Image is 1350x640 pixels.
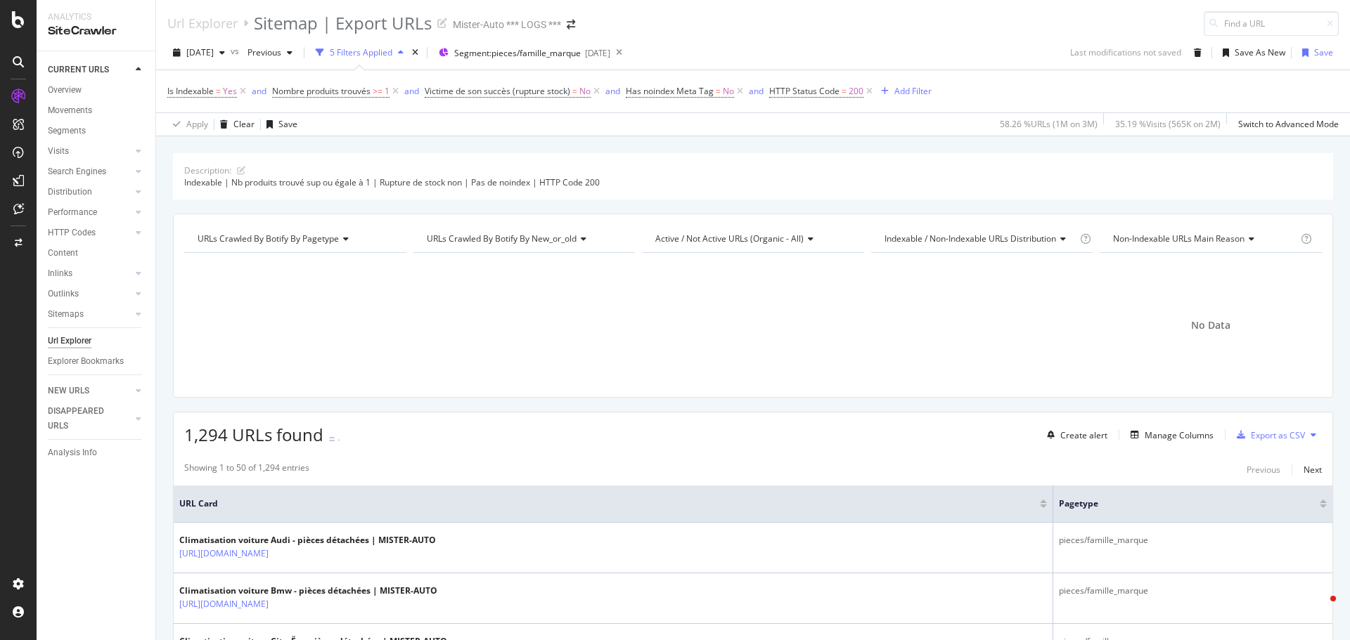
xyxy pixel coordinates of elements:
[242,46,281,58] span: Previous
[842,85,847,97] span: =
[48,103,92,118] div: Movements
[1145,429,1214,441] div: Manage Columns
[216,85,221,97] span: =
[48,144,131,159] a: Visits
[48,144,69,159] div: Visits
[1233,113,1339,136] button: Switch to Advanced Mode
[1059,534,1327,547] div: pieces/famille_marque
[48,185,92,200] div: Distribution
[849,81,863,101] span: 200
[48,354,124,369] div: Explorer Bookmarks
[48,23,144,39] div: SiteCrawler
[310,41,409,64] button: 5 Filters Applied
[385,81,390,101] span: 1
[1231,424,1305,446] button: Export as CSV
[48,287,79,301] div: Outlinks
[179,585,437,597] div: Climatisation voiture Bmw - pièces détachées | MISTER-AUTO
[409,46,421,60] div: times
[48,354,146,369] a: Explorer Bookmarks
[48,445,146,460] a: Analysis Info
[605,85,620,97] div: and
[184,164,231,176] div: Description:
[1110,228,1298,250] h4: Non-Indexable URLs Main Reason
[1247,462,1280,478] button: Previous
[749,84,764,98] button: and
[1060,429,1107,441] div: Create alert
[1304,462,1322,478] button: Next
[242,41,298,64] button: Previous
[885,233,1056,244] span: Indexable / Non-Indexable URLs distribution
[48,205,131,220] a: Performance
[723,81,734,101] span: No
[233,118,255,130] div: Clear
[1113,233,1245,244] span: Non-Indexable URLs Main Reason
[48,404,119,433] div: DISAPPEARED URLS
[1297,41,1333,64] button: Save
[48,307,131,322] a: Sitemaps
[252,85,266,97] div: and
[252,84,266,98] button: and
[179,534,436,547] div: Climatisation voiture Audi - pièces détachées | MISTER-AUTO
[626,85,714,97] span: Has noindex Meta Tag
[572,85,577,97] span: =
[48,124,146,138] a: Segments
[1070,46,1181,58] div: Last modifications not saved
[1304,464,1322,476] div: Next
[261,113,297,136] button: Save
[424,228,623,250] h4: URLs Crawled By Botify By new_or_old
[48,246,78,261] div: Content
[1251,429,1305,441] div: Export as CSV
[655,233,804,244] span: Active / Not Active URLs (organic - all)
[48,63,109,77] div: CURRENT URLS
[1191,318,1230,332] span: No Data
[1302,592,1336,626] iframe: Intercom live chat
[1247,464,1280,476] div: Previous
[179,597,269,611] a: [URL][DOMAIN_NAME]
[882,228,1077,250] h4: Indexable / Non-Indexable URLs Distribution
[1238,118,1339,130] div: Switch to Advanced Mode
[186,118,208,130] div: Apply
[231,45,242,57] span: vs
[186,46,214,58] span: 2025 Sep. 25th
[1041,424,1107,446] button: Create alert
[48,445,97,460] div: Analysis Info
[179,547,269,561] a: [URL][DOMAIN_NAME]
[337,433,340,445] div: -
[167,41,231,64] button: [DATE]
[425,85,570,97] span: Victime de son succès (rupture stock)
[48,11,144,23] div: Analytics
[48,266,72,281] div: Inlinks
[1235,46,1285,58] div: Save As New
[454,47,581,59] span: Segment: pieces/famille_marque
[48,63,131,77] a: CURRENT URLS
[1125,426,1214,443] button: Manage Columns
[330,46,392,58] div: 5 Filters Applied
[579,81,591,101] span: No
[48,307,84,322] div: Sitemaps
[605,84,620,98] button: and
[48,226,131,240] a: HTTP Codes
[278,118,297,130] div: Save
[167,15,238,31] div: Url Explorer
[48,287,131,301] a: Outlinks
[1059,497,1299,510] span: pagetype
[1000,118,1098,130] div: 58.26 % URLs ( 1M on 3M )
[214,113,255,136] button: Clear
[48,164,106,179] div: Search Engines
[1217,41,1285,64] button: Save As New
[48,266,131,281] a: Inlinks
[894,85,932,97] div: Add Filter
[48,185,131,200] a: Distribution
[427,233,577,244] span: URLs Crawled By Botify By new_or_old
[184,462,309,478] div: Showing 1 to 50 of 1,294 entries
[769,85,840,97] span: HTTP Status Code
[48,384,89,398] div: NEW URLS
[254,11,432,35] div: Sitemap | Export URLs
[48,334,146,348] a: Url Explorer
[272,85,371,97] span: Nombre produits trouvés
[184,176,1322,188] div: Indexable | Nb produits trouvé sup ou égale à 1 | Rupture de stock non | Pas de noindex | HTTP Co...
[373,85,382,97] span: >=
[749,85,764,97] div: and
[48,164,131,179] a: Search Engines
[184,423,323,446] span: 1,294 URLs found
